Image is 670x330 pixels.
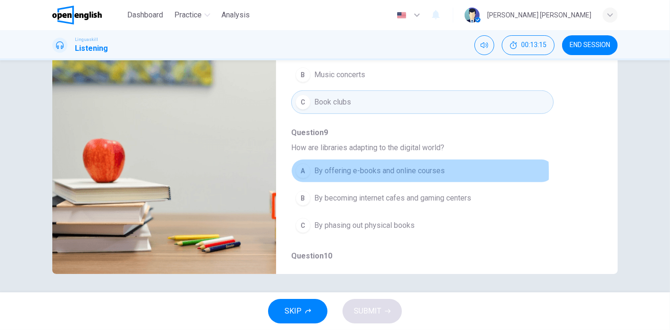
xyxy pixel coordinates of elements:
span: Dashboard [127,9,163,21]
button: ABy offering e-books and online courses [291,159,554,183]
button: BMusic concerts [291,63,554,87]
button: BBy becoming internet cafes and gaming centers [291,186,554,210]
span: By offering e-books and online courses [314,165,445,177]
h1: Listening [75,43,108,54]
span: Analysis [221,9,250,21]
span: Book clubs [314,97,351,108]
div: Mute [474,35,494,55]
span: 00:13:15 [521,41,547,49]
button: Analysis [218,7,253,24]
span: Music concerts [314,69,365,80]
span: Question 10 [291,250,588,262]
button: CBook clubs [291,90,554,114]
span: Linguaskill [75,36,98,43]
div: B [295,67,310,82]
button: Practice [171,7,214,24]
div: A [295,163,310,178]
button: CBy phasing out physical books [291,214,554,237]
div: C [295,218,310,233]
span: How are libraries adapting to the digital world? [291,142,588,153]
a: OpenEnglish logo [52,6,123,24]
span: By phasing out physical books [314,220,415,231]
button: 00:13:15 [502,35,555,55]
span: SKIP [285,305,302,318]
button: END SESSION [562,35,618,55]
button: SKIP [268,299,327,323]
div: B [295,191,310,206]
span: Practice [174,9,202,21]
img: Profile picture [465,8,480,23]
img: en [396,12,408,19]
div: [PERSON_NAME] [PERSON_NAME] [487,9,591,21]
div: Hide [502,35,555,55]
span: By becoming internet cafes and gaming centers [314,193,471,204]
img: Listen to Tom, a local librarian, discussing the importance of libraries. [52,45,276,274]
span: Question 9 [291,127,588,138]
div: C [295,95,310,110]
button: Dashboard [123,7,167,24]
img: OpenEnglish logo [52,6,102,24]
span: END SESSION [570,41,610,49]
